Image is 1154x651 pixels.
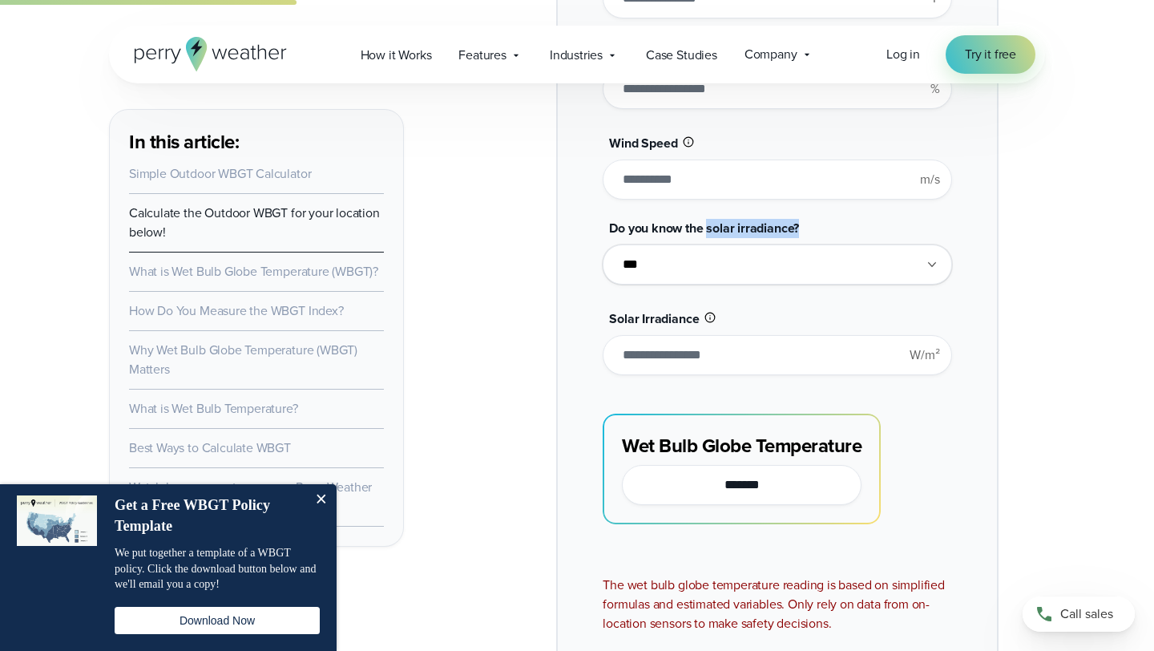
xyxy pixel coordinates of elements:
h3: In this article: [129,129,384,155]
a: Best Ways to Calculate WBGT [129,439,291,457]
span: Features [458,46,506,65]
span: How it Works [361,46,432,65]
a: What is Wet Bulb Globe Temperature (WBGT)? [129,262,378,281]
a: Try it free [946,35,1035,74]
a: Why Wet Bulb Globe Temperature (WBGT) Matters [129,341,357,378]
a: How it Works [347,38,446,71]
a: Call sales [1023,596,1135,632]
a: What is Wet Bulb Temperature? [129,399,298,418]
span: Wind Speed [609,134,677,152]
img: dialog featured image [17,495,97,546]
span: Company [744,45,797,64]
button: Close [305,484,337,516]
h4: Get a Free WBGT Policy Template [115,495,303,536]
span: Try it free [965,45,1016,64]
a: Log in [886,45,920,64]
div: The wet bulb globe temperature reading is based on simplified formulas and estimated variables. O... [603,576,951,633]
span: Industries [550,46,603,65]
p: We put together a template of a WBGT policy. Click the download button below and we'll email you ... [115,545,320,592]
span: Do you know the solar irradiance? [609,219,799,237]
span: Log in [886,45,920,63]
span: Solar Irradiance [609,309,699,328]
span: Case Studies [646,46,717,65]
button: Download Now [115,607,320,634]
a: How Do You Measure the WBGT Index? [129,301,344,320]
a: Calculate the Outdoor WBGT for your location below! [129,204,380,241]
a: Simple Outdoor WBGT Calculator [129,164,311,183]
span: Call sales [1060,604,1113,624]
a: Watch how our customers use Perry Weather to calculate WBGT [129,478,372,516]
a: Case Studies [632,38,731,71]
